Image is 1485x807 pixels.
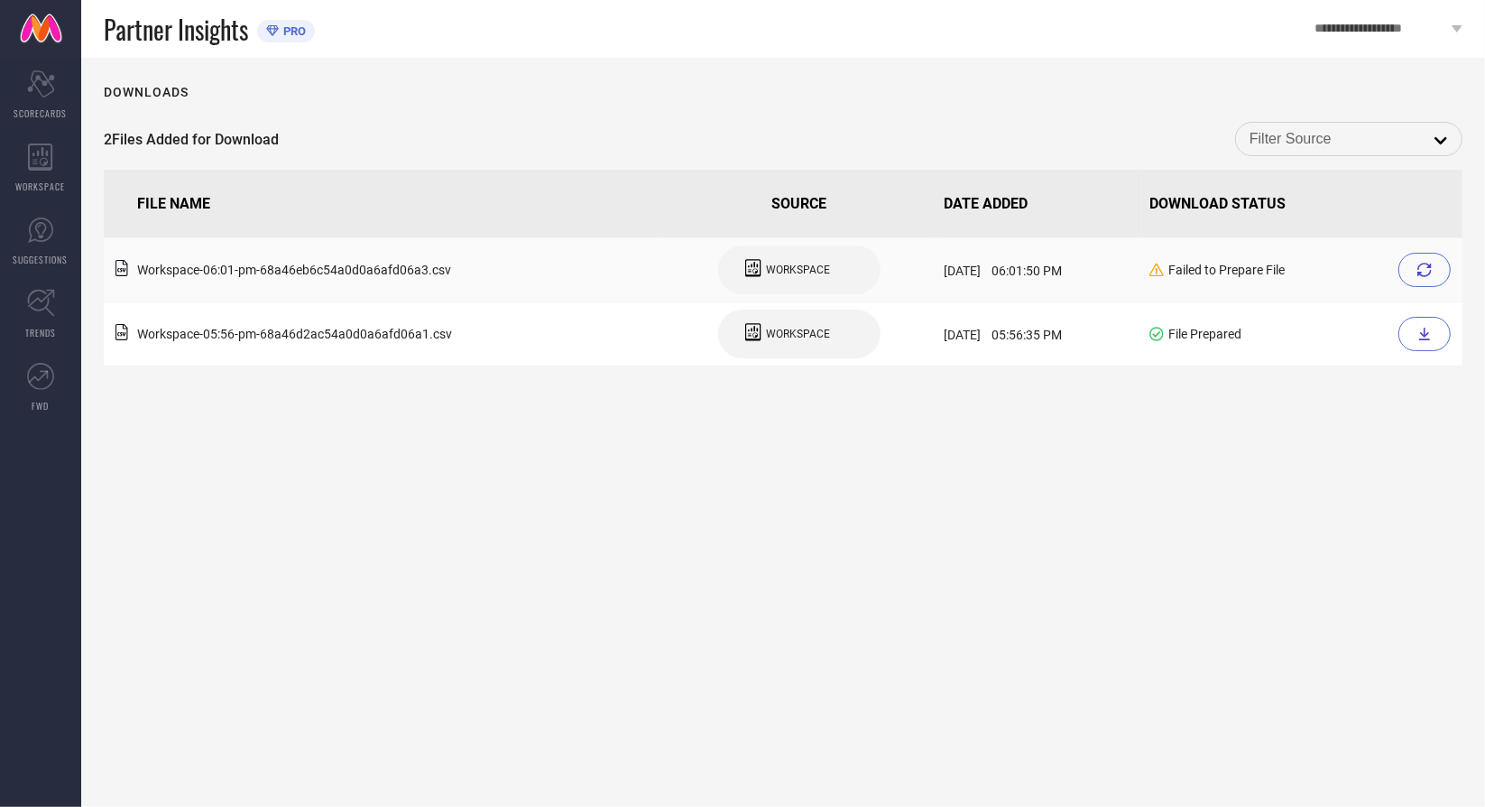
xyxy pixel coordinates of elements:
[104,85,189,99] h1: Downloads
[14,253,69,266] span: SUGGESTIONS
[1142,170,1462,238] th: DOWNLOAD STATUS
[944,328,1062,342] span: [DATE] 05:56:35 PM
[1168,327,1241,341] span: File Prepared
[279,24,306,38] span: PRO
[1168,263,1285,277] span: Failed to Prepare File
[104,11,248,48] span: Partner Insights
[25,326,56,339] span: TRENDS
[766,328,830,340] span: WORKSPACE
[104,131,279,148] span: 2 Files Added for Download
[137,327,452,341] span: Workspace - 05:56-pm - 68a46d2ac54a0d0a6afd06a1 .csv
[1398,253,1451,287] div: Retry
[944,264,1062,278] span: [DATE] 06:01:50 PM
[16,180,66,193] span: WORKSPACE
[137,263,451,277] span: Workspace - 06:01-pm - 68a46eb6c54a0d0a6afd06a3 .csv
[32,399,50,413] span: FWD
[14,107,68,120] span: SCORECARDS
[662,170,936,238] th: SOURCE
[936,170,1142,238] th: DATE ADDED
[104,170,662,238] th: FILE NAME
[766,264,830,276] span: WORKSPACE
[1398,317,1455,351] a: Download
